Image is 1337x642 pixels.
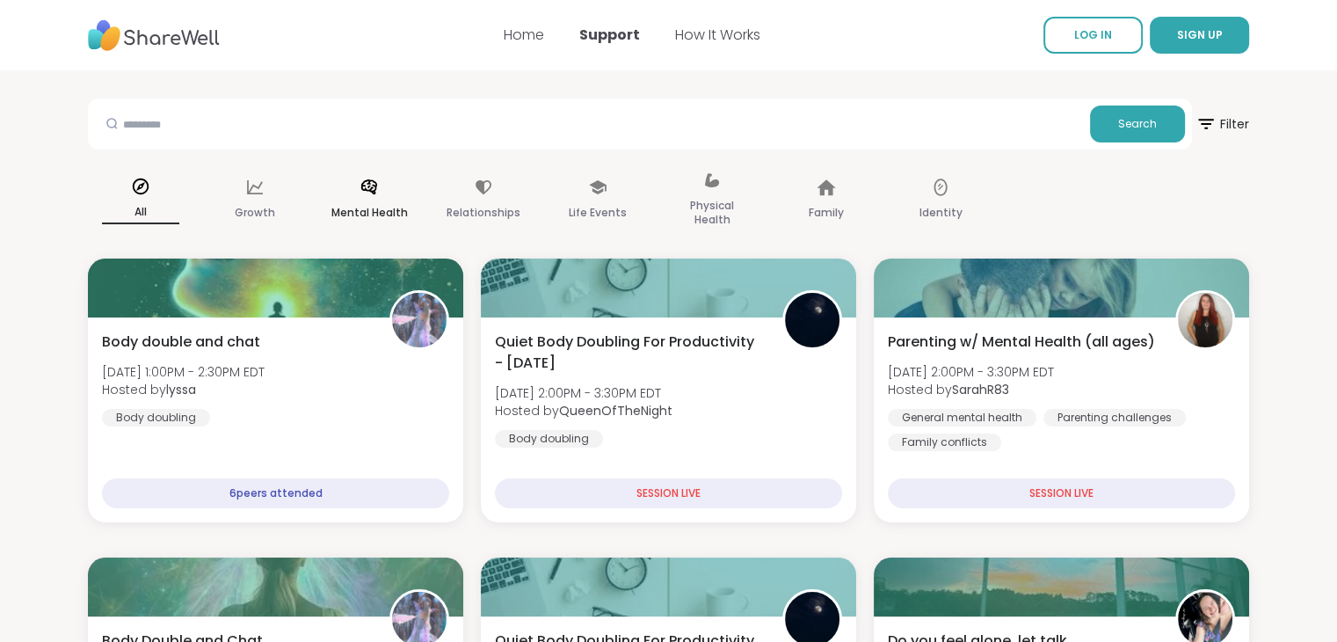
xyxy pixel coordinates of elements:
p: Life Events [569,202,627,223]
p: Identity [919,202,963,223]
span: Quiet Body Doubling For Productivity - [DATE] [495,332,763,374]
img: QueenOfTheNight [785,293,839,347]
p: Physical Health [673,195,751,230]
div: Parenting challenges [1043,409,1186,427]
b: QueenOfTheNight [559,402,672,419]
a: Support [579,25,640,45]
button: SIGN UP [1150,17,1249,54]
img: SarahR83 [1178,293,1232,347]
p: Family [809,202,844,223]
span: [DATE] 1:00PM - 2:30PM EDT [102,363,265,381]
span: Hosted by [102,381,265,398]
b: SarahR83 [952,381,1009,398]
span: [DATE] 2:00PM - 3:30PM EDT [495,384,672,402]
span: SIGN UP [1177,27,1223,42]
button: Search [1090,106,1185,142]
span: Filter [1195,103,1249,145]
span: Hosted by [888,381,1054,398]
img: lyssa [392,293,447,347]
div: Body doubling [495,430,603,448]
span: Body double and chat [102,332,260,353]
div: Family conflicts [888,434,1001,451]
div: SESSION LIVE [495,478,842,508]
p: Mental Health [331,202,408,223]
span: Parenting w/ Mental Health (all ages) [888,332,1155,353]
a: LOG IN [1043,17,1143,54]
b: lyssa [166,381,196,398]
span: Hosted by [495,402,672,419]
button: Filter [1195,98,1249,150]
span: Search [1118,116,1157,132]
div: General mental health [888,409,1036,427]
p: All [102,201,179,224]
div: 6 peers attended [102,478,449,508]
span: [DATE] 2:00PM - 3:30PM EDT [888,363,1054,381]
a: How It Works [675,25,760,45]
span: LOG IN [1074,27,1112,42]
a: Home [504,25,544,45]
div: Body doubling [102,409,210,427]
p: Relationships [447,202,520,223]
p: Growth [235,202,275,223]
div: SESSION LIVE [888,478,1235,508]
img: ShareWell Nav Logo [88,11,220,60]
